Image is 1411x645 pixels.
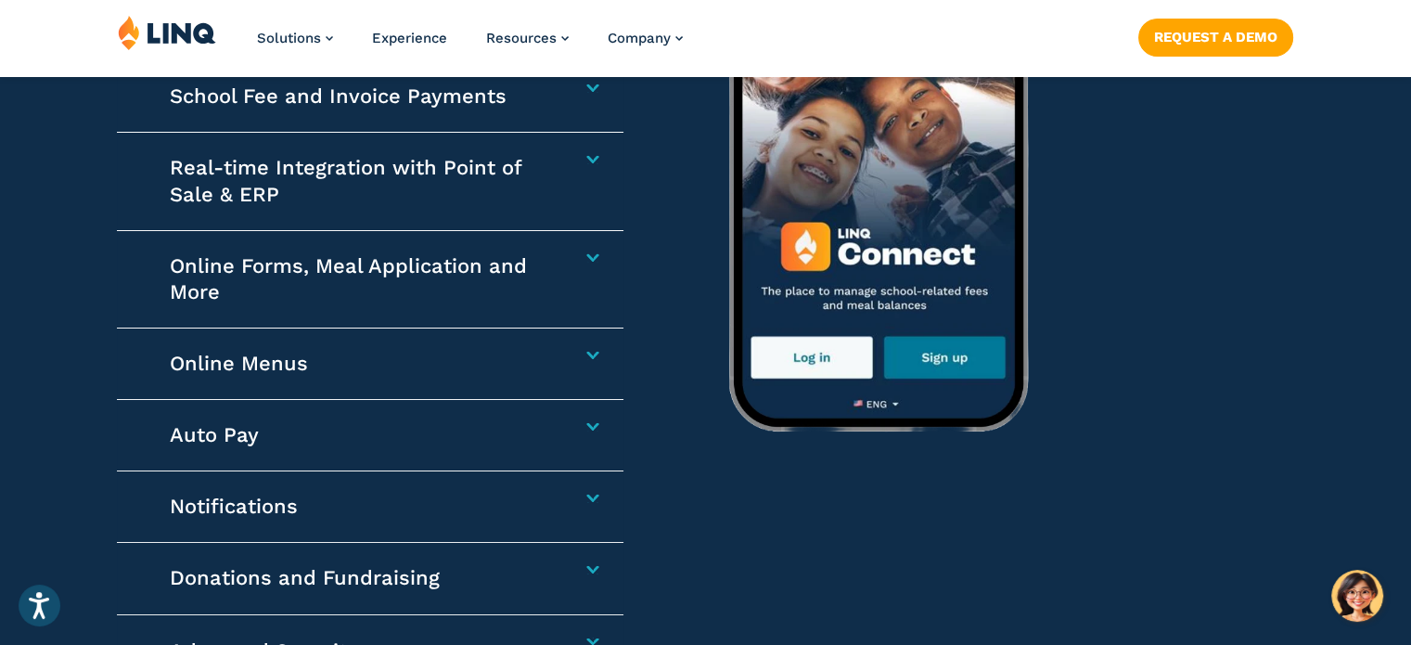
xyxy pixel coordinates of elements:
[608,30,683,46] a: Company
[170,565,553,591] h4: Donations and Fundraising
[257,30,333,46] a: Solutions
[170,253,553,305] h4: Online Forms, Meal Application and More
[170,422,553,448] h4: Auto Pay
[170,155,553,207] h4: Real-time Integration with Point of Sale & ERP
[118,15,216,50] img: LINQ | K‑12 Software
[372,30,447,46] a: Experience
[257,30,321,46] span: Solutions
[608,30,671,46] span: Company
[1331,570,1383,622] button: Hello, have a question? Let’s chat.
[170,84,553,110] h4: School Fee and Invoice Payments
[486,30,557,46] span: Resources
[1138,19,1293,56] a: Request a Demo
[257,15,683,76] nav: Primary Navigation
[1138,15,1293,56] nav: Button Navigation
[170,351,553,377] h4: Online Menus
[170,494,553,520] h4: Notifications
[486,30,569,46] a: Resources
